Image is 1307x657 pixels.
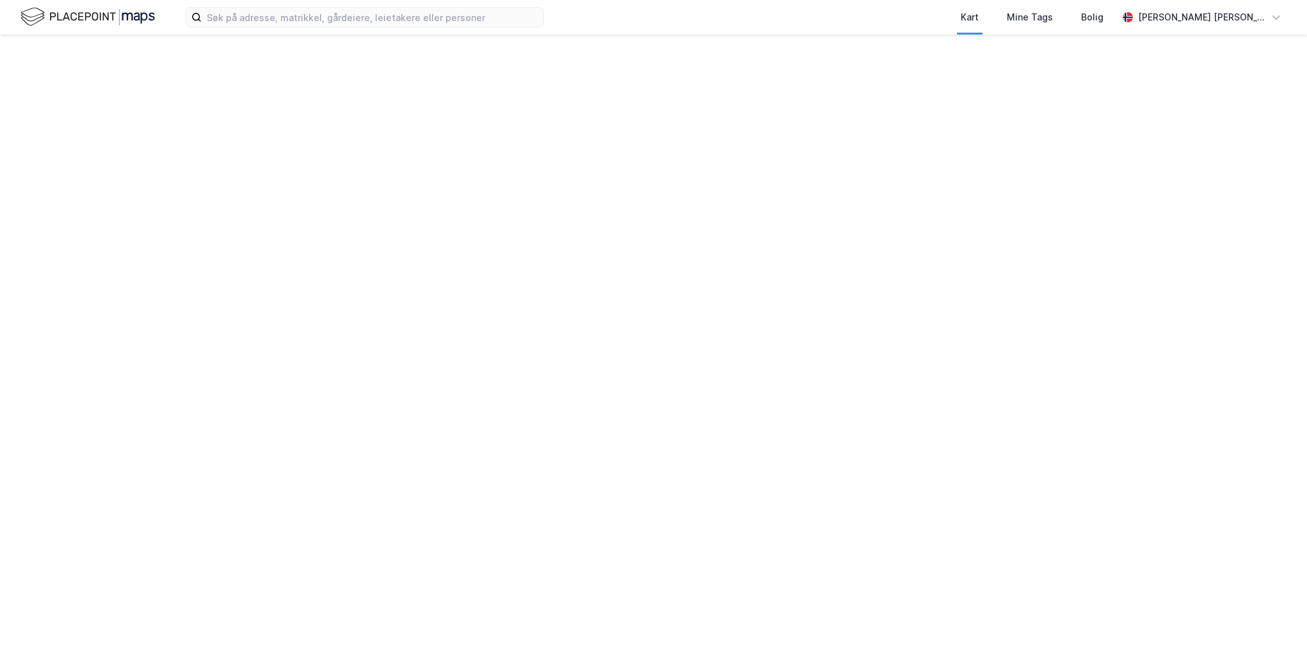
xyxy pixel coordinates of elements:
[20,6,155,28] img: logo.f888ab2527a4732fd821a326f86c7f29.svg
[1007,10,1053,25] div: Mine Tags
[1081,10,1103,25] div: Bolig
[202,8,543,27] input: Søk på adresse, matrikkel, gårdeiere, leietakere eller personer
[961,10,979,25] div: Kart
[1138,10,1266,25] div: [PERSON_NAME] [PERSON_NAME]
